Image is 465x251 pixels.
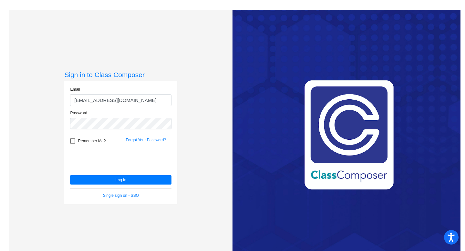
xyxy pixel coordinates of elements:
[70,175,171,185] button: Log In
[103,193,139,198] a: Single sign on - SSO
[70,110,87,116] label: Password
[70,147,168,172] iframe: reCAPTCHA
[70,86,80,92] label: Email
[64,71,177,79] h3: Sign in to Class Composer
[126,138,166,142] a: Forgot Your Password?
[78,137,106,145] span: Remember Me?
